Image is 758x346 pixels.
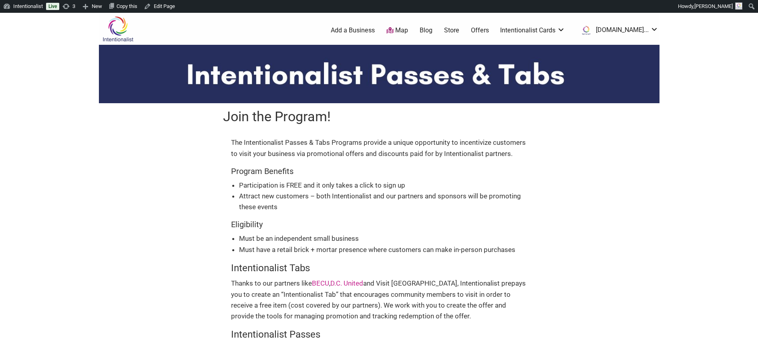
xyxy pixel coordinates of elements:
li: ist.com... [577,23,658,38]
a: Store [444,26,459,35]
li: Must have a retail brick + mortar presence where customers can make in-person purchases [239,244,527,255]
a: D.C. United [330,279,363,287]
p: The Intentionalist Passes & Tabs Programs provide a unique opportunity to incentivize customers t... [231,137,527,159]
h5: Program Benefits [231,166,527,177]
img: Intentionalist [99,16,137,42]
a: BECU [312,279,329,287]
img: Intentionalist Passes & Tabs [99,45,659,103]
li: Participation is FREE and it only takes a click to sign up [239,180,527,191]
a: Live [46,3,59,10]
h4: Intentionalist Tabs [231,262,527,275]
a: Blog [420,26,432,35]
p: Thanks to our partners like , and Visit [GEOGRAPHIC_DATA], Intentionalist prepays you to create a... [231,278,527,322]
a: Map [386,26,408,35]
li: Must be an independent small business [239,233,527,244]
a: [DOMAIN_NAME]... [577,23,658,38]
h5: Eligibility [231,219,527,230]
h1: Join the Program! [223,107,535,126]
h4: Intentionalist Passes [231,328,527,342]
a: Offers [471,26,489,35]
li: Attract new customers – both Intentionalist and our partners and sponsors will be promoting these... [239,191,527,212]
span: [PERSON_NAME] [694,3,733,9]
div: Scroll Back to Top [742,330,756,344]
a: Intentionalist Cards [500,26,565,35]
a: Add a Business [331,26,375,35]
